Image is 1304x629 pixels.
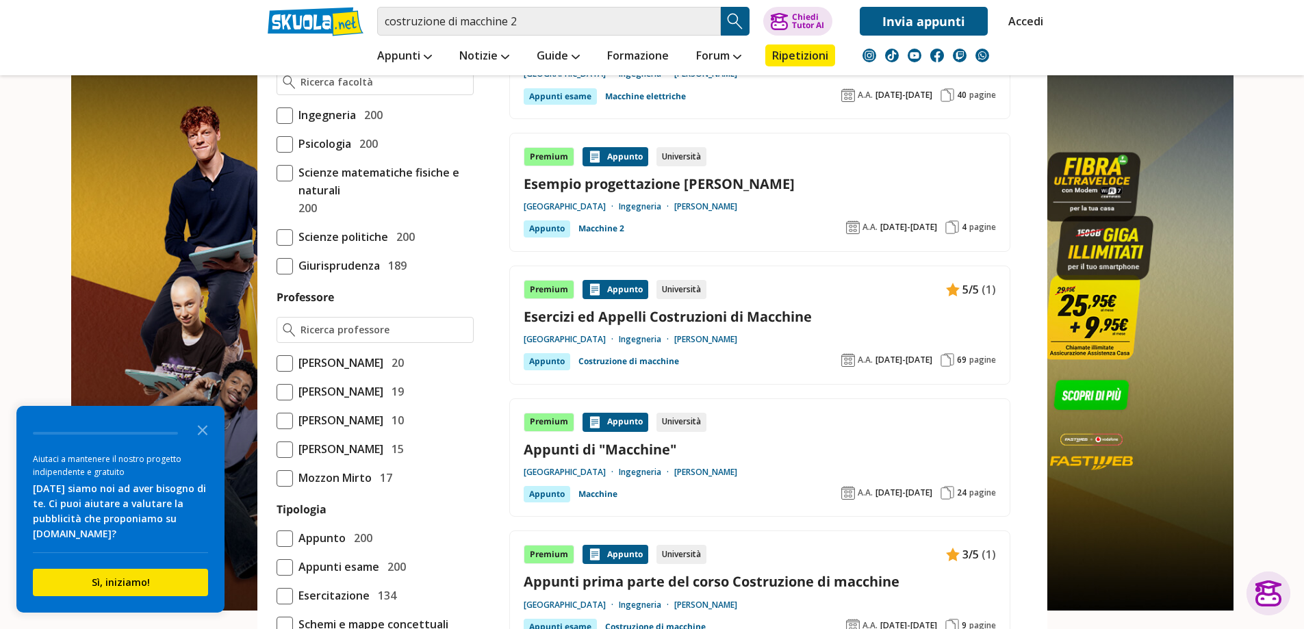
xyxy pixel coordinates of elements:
span: Esercitazione [293,587,370,604]
input: Ricerca facoltà [301,75,467,89]
span: pagine [969,487,996,498]
span: 5/5 [962,281,979,298]
span: 20 [386,354,404,372]
span: [DATE]-[DATE] [875,90,932,101]
a: [PERSON_NAME] [674,600,737,611]
span: Appunto [293,529,346,547]
a: Appunti [374,44,435,69]
div: Università [656,147,706,166]
div: Aiutaci a mantenere il nostro progetto indipendente e gratuito [33,452,208,478]
a: Macchine 2 [578,220,624,237]
img: instagram [862,49,876,62]
span: 17 [374,469,392,487]
a: Ingegneria [619,600,674,611]
span: Scienze politiche [293,228,388,246]
a: [GEOGRAPHIC_DATA] [524,600,619,611]
a: [PERSON_NAME] [674,201,737,212]
a: Macchine elettriche [605,88,686,105]
img: Pagine [945,220,959,234]
a: Guide [533,44,583,69]
div: Appunto [524,486,570,502]
span: A.A. [858,487,873,498]
div: Appunto [524,353,570,370]
div: Appunto [583,545,648,564]
input: Cerca appunti, riassunti o versioni [377,7,721,36]
span: [PERSON_NAME] [293,354,383,372]
a: Esercizi ed Appelli Costruzioni di Macchine [524,307,996,326]
span: Giurisprudenza [293,257,380,274]
span: 200 [348,529,372,547]
a: Ingegneria [619,201,674,212]
div: Premium [524,280,574,299]
span: 200 [382,558,406,576]
img: Cerca appunti, riassunti o versioni [725,11,745,31]
span: A.A. [862,222,878,233]
div: Università [656,280,706,299]
span: 24 [957,487,967,498]
span: 200 [354,135,378,153]
span: Scienze matematiche fisiche e naturali [293,164,474,199]
img: facebook [930,49,944,62]
span: 134 [372,587,396,604]
div: Appunti esame [524,88,597,105]
div: Premium [524,147,574,166]
span: pagine [969,222,996,233]
span: 4 [962,222,967,233]
span: [PERSON_NAME] [293,440,383,458]
a: Costruzione di macchine [578,353,679,370]
button: ChiediTutor AI [763,7,832,36]
span: A.A. [858,355,873,365]
img: Anno accademico [841,486,855,500]
span: [DATE]-[DATE] [875,355,932,365]
span: 200 [391,228,415,246]
a: Ingegneria [619,467,674,478]
img: Pagine [941,486,954,500]
img: Ricerca professore [283,323,296,337]
img: Anno accademico [841,353,855,367]
div: Università [656,545,706,564]
button: Sì, iniziamo! [33,569,208,596]
span: 189 [383,257,407,274]
img: Appunti contenuto [588,548,602,561]
a: Appunti di "Macchine" [524,440,996,459]
img: Appunti contenuto [588,415,602,429]
span: (1) [982,545,996,563]
div: Appunto [524,220,570,237]
a: [GEOGRAPHIC_DATA] [524,334,619,345]
a: Ingegneria [619,334,674,345]
button: Close the survey [189,415,216,443]
button: Search Button [721,7,750,36]
a: Invia appunti [860,7,988,36]
div: Premium [524,413,574,432]
a: [PERSON_NAME] [674,334,737,345]
a: [PERSON_NAME] [674,467,737,478]
span: [DATE]-[DATE] [880,222,937,233]
img: Pagine [941,88,954,102]
img: twitch [953,49,967,62]
div: Appunto [583,280,648,299]
img: Pagine [941,353,954,367]
a: Forum [693,44,745,69]
label: Professore [277,290,334,305]
img: Appunti contenuto [588,150,602,164]
input: Ricerca professore [301,323,467,337]
span: A.A. [858,90,873,101]
a: Appunti prima parte del corso Costruzione di macchine [524,572,996,591]
label: Tipologia [277,502,327,517]
span: [DATE]-[DATE] [875,487,932,498]
img: tiktok [885,49,899,62]
a: Notizie [456,44,513,69]
span: 3/5 [962,545,979,563]
div: Chiedi Tutor AI [792,13,824,29]
a: Macchine [578,486,617,502]
span: Psicologia [293,135,351,153]
span: pagine [969,355,996,365]
div: Appunto [583,413,648,432]
span: [PERSON_NAME] [293,411,383,429]
a: Accedi [1008,7,1037,36]
div: Appunto [583,147,648,166]
a: [GEOGRAPHIC_DATA] [524,467,619,478]
span: 40 [957,90,967,101]
span: 69 [957,355,967,365]
img: Anno accademico [846,220,860,234]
